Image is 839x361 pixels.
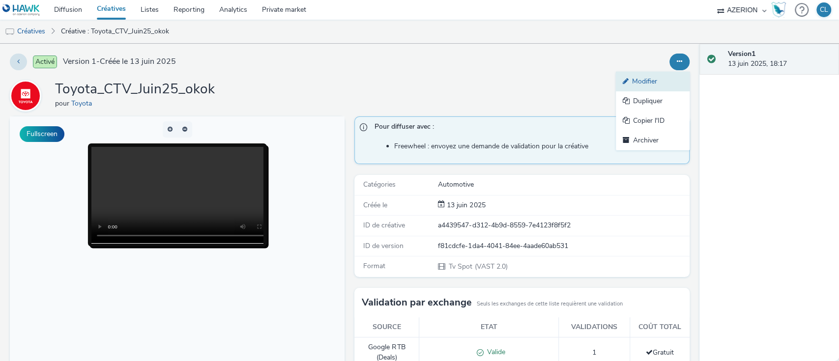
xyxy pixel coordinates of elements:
th: Source [354,317,419,337]
div: f81cdcfe-1da4-4041-84ee-4aade60ab531 [438,241,688,251]
img: Toyota [11,82,40,110]
span: Version 1 - Créée le 13 juin 2025 [63,56,176,67]
a: Créative : Toyota_CTV_Juin25_okok [56,20,174,43]
span: Valide [483,347,505,357]
small: Seuls les exchanges de cette liste requièrent une validation [477,300,623,308]
a: Hawk Academy [771,2,790,18]
img: tv [5,27,15,37]
img: Hawk Academy [771,2,786,18]
a: Toyota [10,91,45,100]
span: pour [55,99,71,108]
div: a4439547-d312-4b9d-8559-7e4123f8f5f2 [438,221,688,230]
strong: Version 1 [728,49,755,58]
div: Création 13 juin 2025, 18:17 [445,200,485,210]
button: Fullscreen [20,126,64,142]
a: Copier l'ID [616,111,690,131]
li: Freewheel : envoyez une demande de validation pour la créative [394,141,684,151]
a: Dupliquer [616,91,690,111]
th: Etat [419,317,559,337]
span: ID de version [363,241,404,250]
div: 13 juin 2025, 18:17 [728,49,831,69]
span: 1 [592,348,596,357]
img: undefined Logo [2,4,40,16]
span: Catégories [363,180,396,189]
a: Modifier [616,72,690,91]
th: Coût total [630,317,689,337]
span: Activé [33,56,57,68]
h1: Toyota_CTV_Juin25_okok [55,80,215,99]
h3: Validation par exchange [362,295,472,310]
span: Créée le [363,200,387,210]
span: Gratuit [646,348,674,357]
a: Archiver [616,131,690,150]
span: Tv Spot (VAST 2.0) [448,262,507,271]
span: Pour diffuser avec : [375,122,679,135]
span: 13 juin 2025 [445,200,485,210]
div: Automotive [438,180,688,190]
div: CL [820,2,828,17]
a: Toyota [71,99,96,108]
th: Validations [559,317,630,337]
span: ID de créative [363,221,405,230]
span: Format [363,261,385,271]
